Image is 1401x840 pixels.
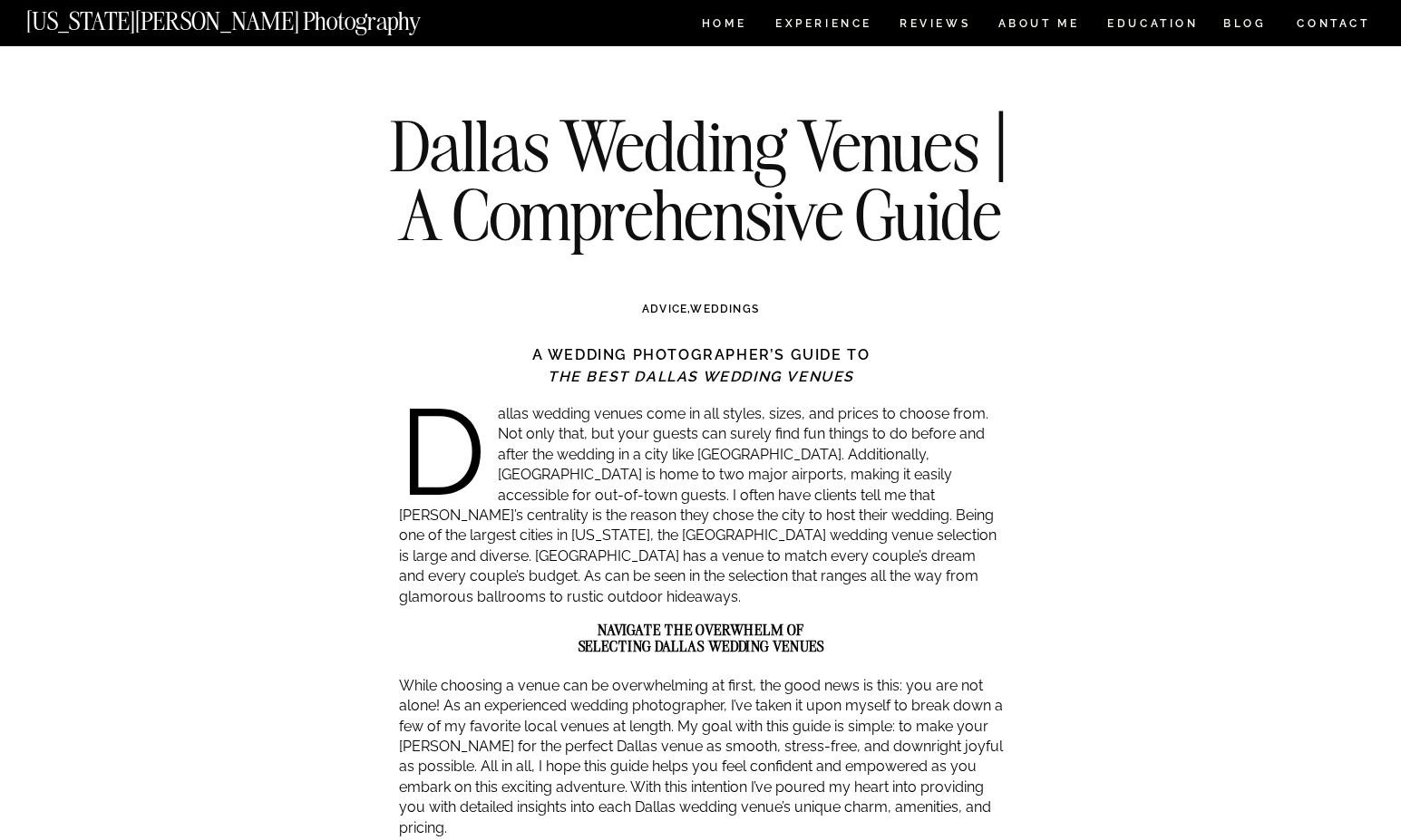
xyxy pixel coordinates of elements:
a: [US_STATE][PERSON_NAME] Photography [26,9,482,24]
a: REVIEWS [900,18,968,34]
p: Dallas wedding venues come in all styles, sizes, and prices to choose from. Not only that, but yo... [399,404,1004,607]
a: Experience [775,18,871,34]
a: WEDDINGS [690,303,759,315]
p: While choosing a venue can be overwhelming at first, the good news is this: you are not alone! As... [399,676,1004,838]
a: ADVICE [642,303,687,315]
strong: THE BEST DALLAS WEDDING VENUES [548,368,854,385]
a: ABOUT ME [997,18,1080,34]
strong: NAVIGATE THE OVERWHELM OF SELECTING DALLAS WEDDING VENUES [579,621,824,655]
h1: Dallas Wedding Venues | A Comprehensive Guide [372,111,1030,248]
h3: , [437,301,965,317]
a: HOME [698,18,750,34]
a: CONTACT [1296,14,1371,34]
strong: A WEDDING PHOTOGRAPHER’S GUIDE TO [532,346,871,363]
a: EDUCATION [1105,18,1201,34]
a: BLOG [1223,18,1267,34]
